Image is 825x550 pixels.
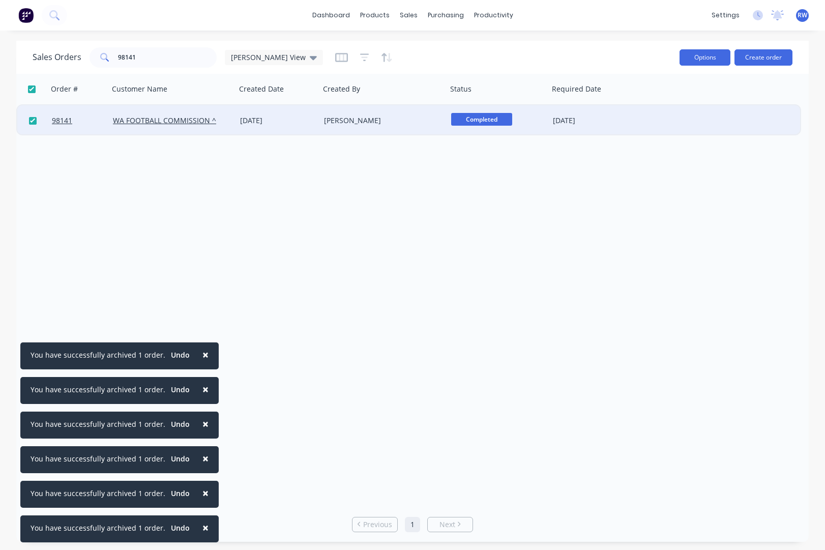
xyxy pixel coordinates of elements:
button: Undo [165,520,195,536]
div: [DATE] [240,115,316,126]
a: dashboard [307,8,355,23]
a: 98141 [52,105,113,136]
div: Status [450,84,472,94]
button: Undo [165,451,195,467]
span: Next [439,519,455,530]
button: Undo [165,417,195,432]
div: [PERSON_NAME] [324,115,437,126]
button: Close [192,481,219,505]
div: You have successfully archived 1 order. [31,453,165,464]
a: Next page [428,519,473,530]
button: Create order [734,49,792,66]
div: Customer Name [112,84,167,94]
a: Page 1 is your current page [405,517,420,532]
span: Completed [451,113,512,126]
span: 98141 [52,115,72,126]
div: You have successfully archived 1 order. [31,384,165,395]
button: Undo [165,382,195,397]
div: Order # [51,84,78,94]
div: You have successfully archived 1 order. [31,488,165,499]
button: Undo [165,348,195,363]
div: Created Date [239,84,284,94]
span: RW [798,11,807,20]
span: × [202,348,209,362]
input: Search... [118,47,217,68]
div: productivity [469,8,518,23]
div: Created By [323,84,360,94]
div: You have successfully archived 1 order. [31,523,165,533]
span: × [202,451,209,466]
div: purchasing [423,8,469,23]
span: × [202,520,209,535]
div: You have successfully archived 1 order. [31,419,165,429]
span: Previous [363,519,392,530]
div: You have successfully archived 1 order. [31,350,165,360]
div: settings [706,8,745,23]
span: [PERSON_NAME] View [231,52,306,63]
span: × [202,486,209,500]
button: Undo [165,486,195,501]
a: WA FOOTBALL COMMISSION ^ [113,115,216,125]
a: Previous page [352,519,397,530]
button: Options [680,49,730,66]
img: Factory [18,8,34,23]
span: × [202,417,209,431]
div: Required Date [552,84,601,94]
div: [DATE] [553,115,634,126]
button: Close [192,446,219,471]
div: sales [395,8,423,23]
span: × [202,382,209,396]
h1: Sales Orders [33,52,81,62]
div: products [355,8,395,23]
ul: Pagination [348,517,477,532]
button: Close [192,342,219,367]
button: Close [192,515,219,540]
button: Close [192,412,219,436]
button: Close [192,377,219,401]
